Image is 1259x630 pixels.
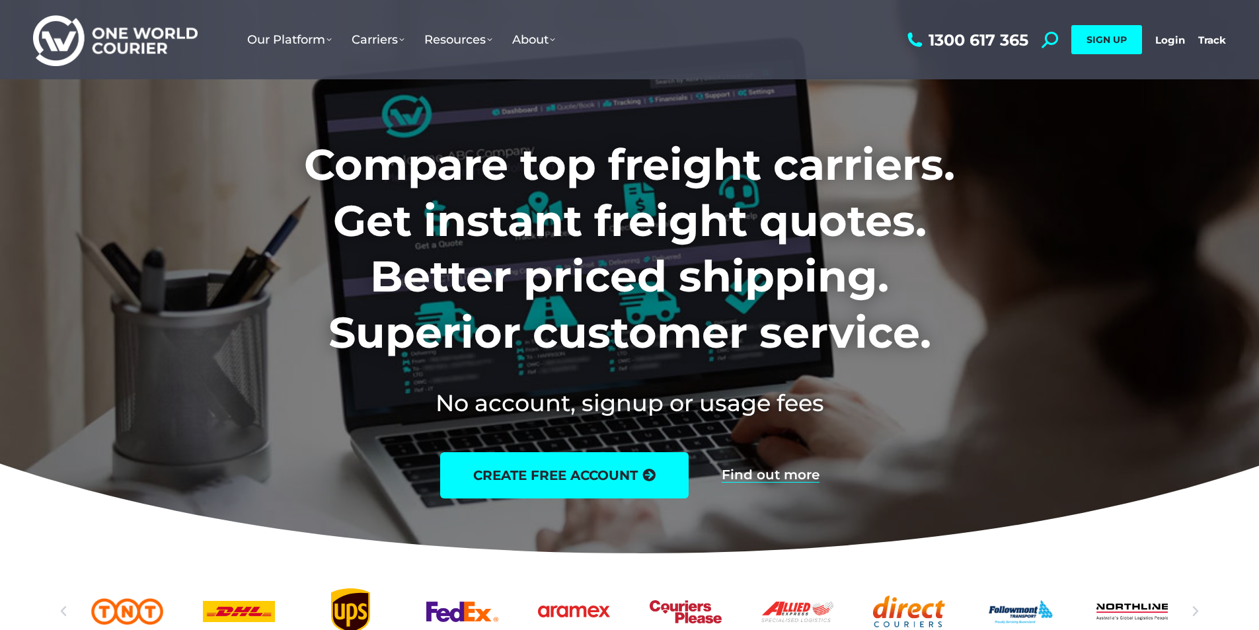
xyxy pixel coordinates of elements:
a: Login [1155,34,1185,46]
a: Our Platform [237,19,342,60]
span: Carriers [352,32,404,47]
a: Find out more [722,468,820,483]
a: Carriers [342,19,414,60]
span: SIGN UP [1087,34,1127,46]
a: SIGN UP [1071,25,1142,54]
a: create free account [440,452,689,498]
h2: No account, signup or usage fees [217,387,1042,419]
a: 1300 617 365 [904,32,1028,48]
a: About [502,19,565,60]
span: Our Platform [247,32,332,47]
h1: Compare top freight carriers. Get instant freight quotes. Better priced shipping. Superior custom... [217,137,1042,360]
span: About [512,32,555,47]
a: Resources [414,19,502,60]
img: One World Courier [33,13,198,67]
a: Track [1198,34,1226,46]
span: Resources [424,32,492,47]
